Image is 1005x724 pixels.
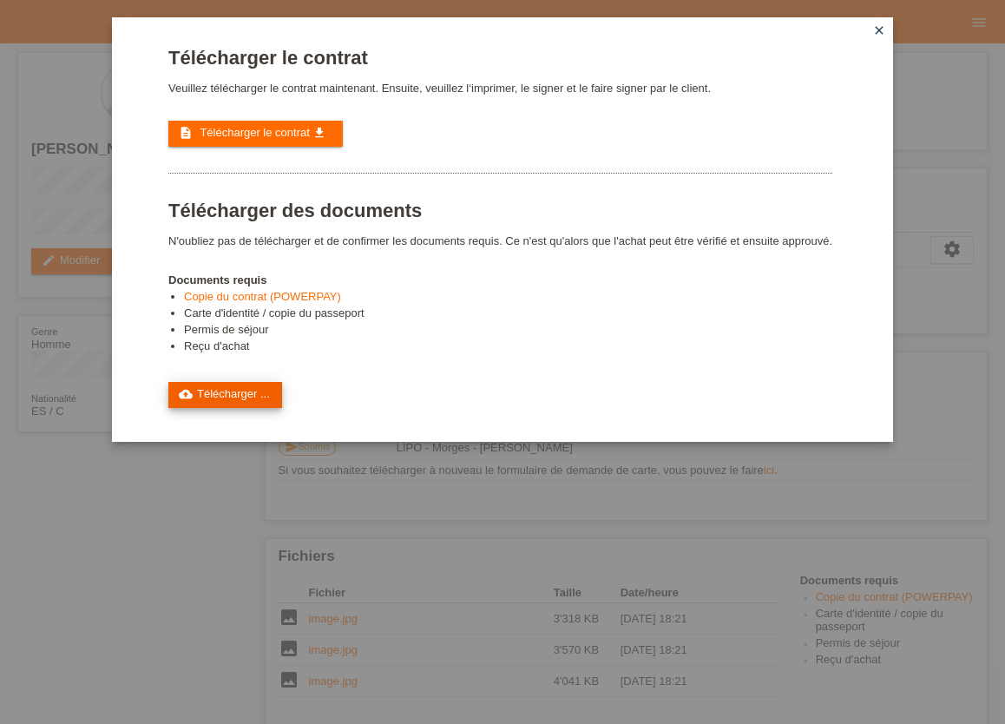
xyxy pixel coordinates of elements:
a: cloud_uploadTélécharger ... [168,382,282,408]
p: N'oubliez pas de télécharger et de confirmer les documents requis. Ce n'est qu'alors que l'achat ... [168,234,832,247]
i: description [179,126,193,140]
h1: Télécharger des documents [168,200,832,221]
i: close [872,23,886,37]
li: Carte d'identité / copie du passeport [184,306,832,323]
p: Veuillez télécharger le contrat maintenant. Ensuite, veuillez l‘imprimer, le signer et le faire s... [168,82,832,95]
li: Reçu d'achat [184,339,832,356]
a: Copie du contrat (POWERPAY) [184,290,341,303]
h1: Télécharger le contrat [168,47,832,69]
i: get_app [312,126,326,140]
li: Permis de séjour [184,323,832,339]
a: close [868,22,890,42]
span: Télécharger le contrat [200,126,309,139]
h4: Documents requis [168,273,832,286]
a: description Télécharger le contrat get_app [168,121,343,147]
i: cloud_upload [179,387,193,401]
